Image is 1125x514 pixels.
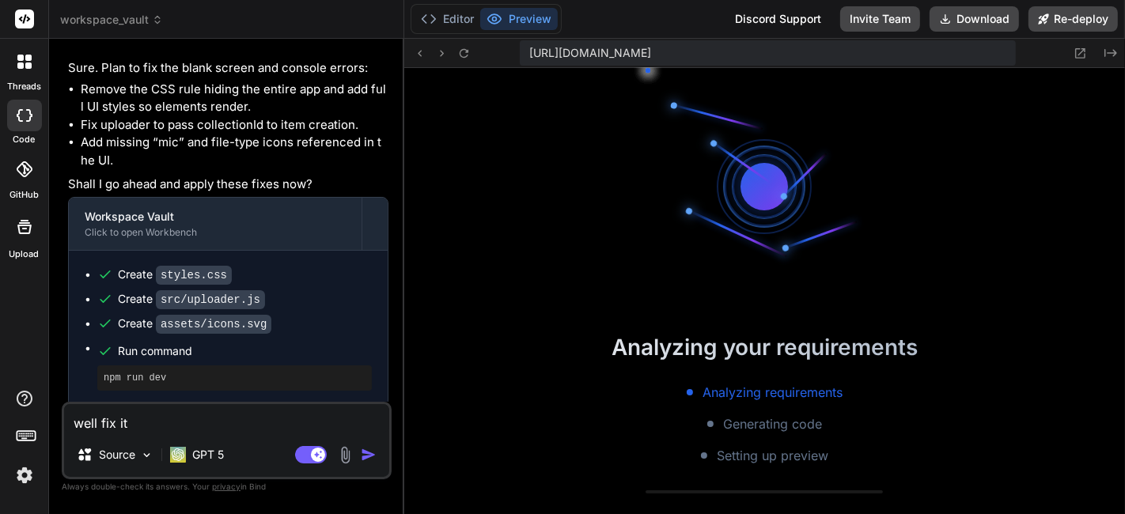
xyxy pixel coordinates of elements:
[170,447,186,463] img: GPT 5
[1028,6,1118,32] button: Re-deploy
[723,414,822,433] span: Generating code
[118,266,232,283] div: Create
[9,188,39,202] label: GitHub
[156,266,232,285] code: styles.css
[104,372,366,384] pre: npm run dev
[725,6,831,32] div: Discord Support
[717,446,828,465] span: Setting up preview
[118,291,265,308] div: Create
[156,290,265,309] code: src/uploader.js
[336,446,354,464] img: attachment
[62,479,392,494] p: Always double-check its answers. Your in Bind
[85,226,346,239] div: Click to open Workbench
[415,8,480,30] button: Editor
[9,248,40,261] label: Upload
[529,45,651,61] span: [URL][DOMAIN_NAME]
[69,198,362,250] button: Workspace VaultClick to open Workbench
[930,6,1019,32] button: Download
[11,462,38,489] img: settings
[156,315,271,334] code: assets/icons.svg
[7,80,41,93] label: threads
[192,447,224,463] p: GPT 5
[404,331,1125,364] h2: Analyzing your requirements
[81,116,388,134] li: Fix uploader to pass collectionId to item creation.
[140,448,153,462] img: Pick Models
[480,8,558,30] button: Preview
[703,383,843,402] span: Analyzing requirements
[118,316,271,332] div: Create
[840,6,920,32] button: Invite Team
[212,482,241,491] span: privacy
[68,176,388,194] p: Shall I go ahead and apply these fixes now?
[60,12,163,28] span: workspace_vault
[81,134,388,169] li: Add missing “mic” and file-type icons referenced in the UI.
[81,81,388,116] li: Remove the CSS rule hiding the entire app and add full UI styles so elements render.
[118,343,372,359] span: Run command
[361,447,377,463] img: icon
[68,59,388,77] p: Sure. Plan to fix the blank screen and console errors:
[13,133,36,146] label: code
[99,447,135,463] p: Source
[85,209,346,225] div: Workspace Vault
